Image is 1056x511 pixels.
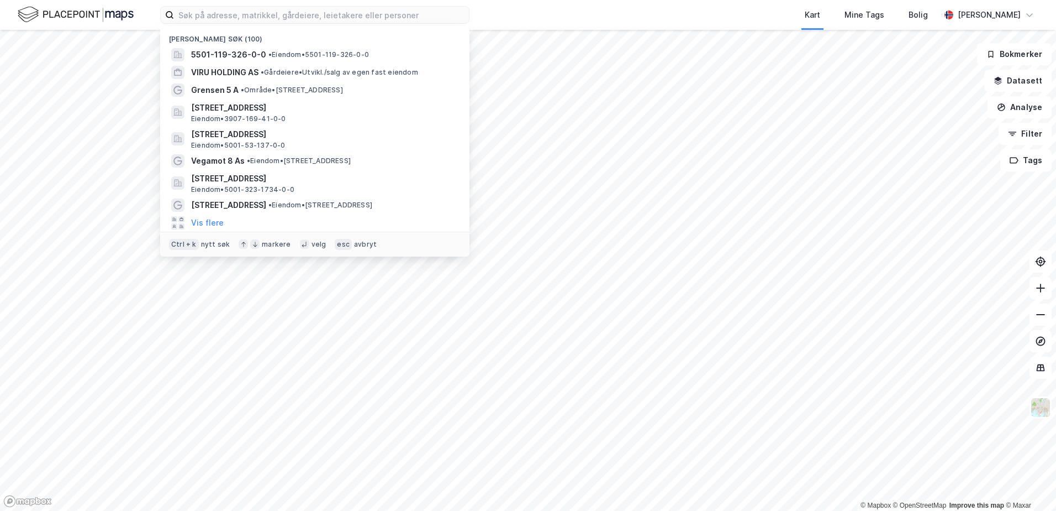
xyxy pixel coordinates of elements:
[977,43,1052,65] button: Bokmerker
[261,68,418,77] span: Gårdeiere • Utvikl./salg av egen fast eiendom
[191,185,294,194] span: Eiendom • 5001-323-1734-0-0
[999,123,1052,145] button: Filter
[335,239,352,250] div: esc
[3,495,52,508] a: Mapbox homepage
[1001,458,1056,511] iframe: Chat Widget
[268,50,369,59] span: Eiendom • 5501-119-326-0-0
[268,201,372,210] span: Eiendom • [STREET_ADDRESS]
[169,239,199,250] div: Ctrl + k
[191,154,245,168] span: Vegamot 8 As
[241,86,244,94] span: •
[191,172,456,185] span: [STREET_ADDRESS]
[268,201,272,209] span: •
[191,101,456,114] span: [STREET_ADDRESS]
[1030,397,1051,418] img: Z
[893,502,947,509] a: OpenStreetMap
[262,240,291,249] div: markere
[191,216,224,230] button: Vis flere
[201,240,230,249] div: nytt søk
[805,8,820,22] div: Kart
[191,199,266,212] span: [STREET_ADDRESS]
[18,5,134,24] img: logo.f888ab2527a4732fd821a326f86c7f29.svg
[191,66,258,79] span: VIRU HOLDING AS
[160,26,469,46] div: [PERSON_NAME] søk (100)
[191,84,239,97] span: Grensen 5 A
[860,502,891,509] a: Mapbox
[247,157,351,165] span: Eiendom • [STREET_ADDRESS]
[247,157,250,165] span: •
[984,70,1052,92] button: Datasett
[191,48,266,61] span: 5501-119-326-0-0
[268,50,272,59] span: •
[311,240,326,249] div: velg
[1001,458,1056,511] div: Kontrollprogram for chat
[191,141,286,150] span: Eiendom • 5001-53-137-0-0
[191,114,286,123] span: Eiendom • 3907-169-41-0-0
[909,8,928,22] div: Bolig
[261,68,264,76] span: •
[241,86,343,95] span: Område • [STREET_ADDRESS]
[958,8,1021,22] div: [PERSON_NAME]
[844,8,884,22] div: Mine Tags
[949,502,1004,509] a: Improve this map
[988,96,1052,118] button: Analyse
[191,128,456,141] span: [STREET_ADDRESS]
[1000,149,1052,171] button: Tags
[174,7,469,23] input: Søk på adresse, matrikkel, gårdeiere, leietakere eller personer
[354,240,377,249] div: avbryt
